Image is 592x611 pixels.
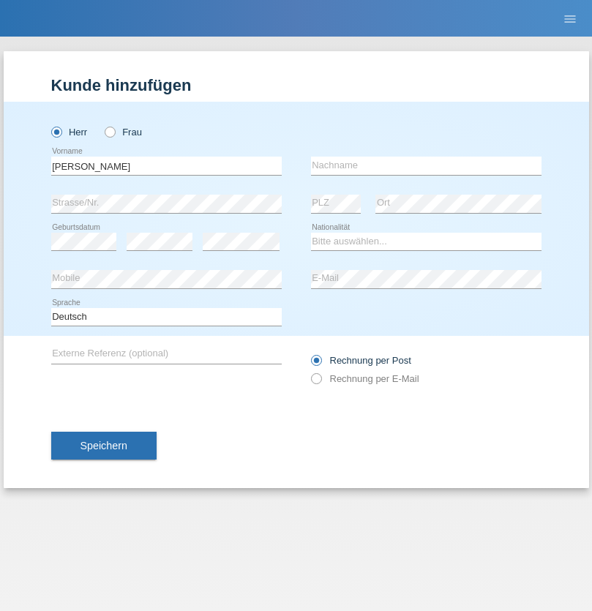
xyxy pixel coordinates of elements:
[311,355,411,366] label: Rechnung per Post
[105,127,142,138] label: Frau
[51,127,88,138] label: Herr
[311,373,321,391] input: Rechnung per E-Mail
[555,14,585,23] a: menu
[105,127,114,136] input: Frau
[80,440,127,451] span: Speichern
[563,12,577,26] i: menu
[51,127,61,136] input: Herr
[51,76,542,94] h1: Kunde hinzufügen
[51,432,157,460] button: Speichern
[311,355,321,373] input: Rechnung per Post
[311,373,419,384] label: Rechnung per E-Mail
